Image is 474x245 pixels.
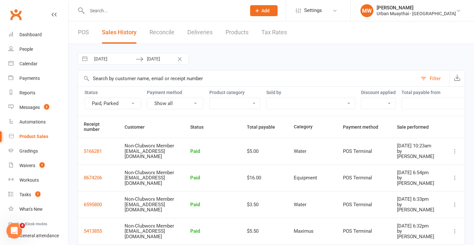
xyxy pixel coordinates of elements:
[397,229,439,239] div: by [PERSON_NAME]
[174,53,185,65] button: Clear Dates
[79,53,91,64] button: Interact with the calendar and add the check-in date for your trip.
[78,116,119,138] th: Receipt number
[397,143,439,149] div: [DATE] 10:23am
[397,124,436,130] span: Sale performed
[377,5,456,11] div: [PERSON_NAME]
[247,229,282,234] div: $5.50
[261,8,270,13] span: Add
[247,123,282,131] button: Total payable
[377,11,456,16] div: Urban Muaythai - [GEOGRAPHIC_DATA]
[125,223,174,229] span: Non-Clubworx Member
[397,175,439,186] div: by [PERSON_NAME]
[84,90,141,95] label: Status
[19,105,40,110] div: Messages
[417,71,449,86] button: Filter
[397,149,439,159] div: by [PERSON_NAME]
[19,32,42,37] div: Dashboard
[35,191,40,197] span: 7
[84,147,102,155] button: 5166281
[294,175,331,181] div: Equipment
[84,227,102,235] button: 5413855
[125,229,179,239] div: [EMAIL_ADDRESS][DOMAIN_NAME]
[343,229,385,234] div: POS Terminal
[343,124,385,130] span: Payment method
[84,201,102,208] button: 6595800
[125,202,179,213] div: [EMAIL_ADDRESS][DOMAIN_NAME]
[102,21,137,44] a: Sales History
[149,21,174,44] a: Reconcile
[125,123,152,131] button: Customer
[19,47,33,52] div: People
[8,129,68,144] a: Product Sales
[190,229,235,234] div: Paid
[8,6,24,23] a: Clubworx
[125,124,152,130] span: Customer
[19,207,43,212] div: What's New
[20,223,25,228] span: 4
[143,53,188,64] input: To
[343,202,385,208] div: POS Terminal
[84,174,102,182] button: 8674206
[304,3,322,18] span: Settings
[361,90,396,95] label: Discount applied
[226,21,248,44] a: Products
[8,229,68,243] a: General attendance kiosk mode
[430,75,441,82] div: Filter
[397,170,439,176] div: [DATE] 6:54pm
[8,86,68,100] a: Reports
[125,170,174,176] span: Non-Clubworx Member
[39,162,45,168] span: 1
[294,149,331,154] div: Water
[19,148,38,154] div: Gradings
[266,90,355,95] label: Sold by
[402,90,471,95] label: Total payable from
[147,90,204,95] label: Payment method
[125,175,179,186] div: [EMAIL_ADDRESS][DOMAIN_NAME]
[8,144,68,158] a: Gradings
[209,90,260,95] label: Product category
[294,229,331,234] div: Maximus
[125,149,179,159] div: [EMAIL_ADDRESS][DOMAIN_NAME]
[190,124,211,130] span: Status
[44,104,49,110] span: 2
[19,192,31,197] div: Tasks
[8,71,68,86] a: Payments
[360,4,373,17] div: MW
[78,21,89,44] a: POS
[8,158,68,173] a: Waivers 1
[125,143,174,149] span: Non-Clubworx Member
[85,6,242,15] input: Search...
[8,187,68,202] a: Tasks 7
[187,21,213,44] a: Deliveries
[8,57,68,71] a: Calendar
[19,233,59,238] div: General attendance
[8,42,68,57] a: People
[190,175,235,181] div: Paid
[19,134,48,139] div: Product Sales
[19,90,35,95] div: Reports
[343,175,385,181] div: POS Terminal
[288,116,337,138] th: Category
[19,119,46,124] div: Automations
[6,223,22,239] iframe: Intercom live chat
[8,27,68,42] a: Dashboard
[8,202,68,217] a: What's New
[397,202,439,213] div: by [PERSON_NAME]
[8,100,68,115] a: Messages 2
[19,163,35,168] div: Waivers
[19,61,38,66] div: Calendar
[125,196,174,202] span: Non-Clubworx Member
[247,202,282,208] div: $3.50
[343,149,385,154] div: POS Terminal
[8,173,68,187] a: Workouts
[261,21,287,44] a: Tax Rates
[78,71,417,86] input: Search by customer name, email or receipt number
[8,115,68,129] a: Automations
[397,123,436,131] button: Sale performed
[19,177,39,183] div: Workouts
[190,123,211,131] button: Status
[190,202,235,208] div: Paid
[247,149,282,154] div: $5.00
[147,98,204,109] button: Show all
[91,53,136,64] input: From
